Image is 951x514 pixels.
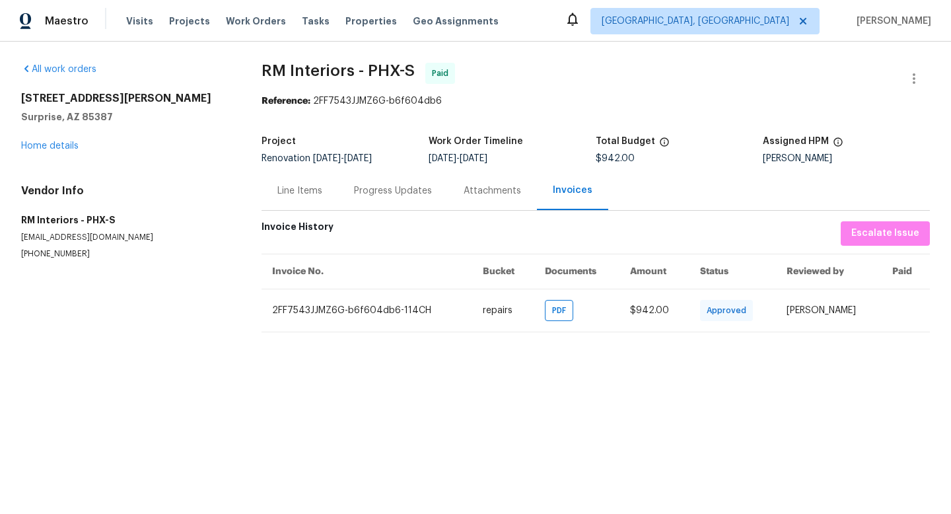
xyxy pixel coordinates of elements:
[313,154,372,163] span: -
[262,63,415,79] span: RM Interiors - PHX-S
[659,137,670,154] span: The total cost of line items that have been proposed by Opendoor. This sum includes line items th...
[545,300,573,321] div: PDF
[602,15,789,28] span: [GEOGRAPHIC_DATA], [GEOGRAPHIC_DATA]
[553,184,592,197] div: Invoices
[596,154,635,163] span: $942.00
[45,15,88,28] span: Maestro
[596,137,655,146] h5: Total Budget
[21,184,230,198] h4: Vendor Info
[302,17,330,26] span: Tasks
[630,306,669,315] span: $942.00
[882,254,930,289] th: Paid
[534,254,619,289] th: Documents
[851,225,919,242] span: Escalate Issue
[262,137,296,146] h5: Project
[776,254,882,289] th: Reviewed by
[21,248,230,260] p: [PHONE_NUMBER]
[21,110,230,124] h5: Surprise, AZ 85387
[464,184,521,198] div: Attachments
[345,15,397,28] span: Properties
[262,94,930,108] div: 2FF7543JJMZ6G-b6f604db6
[262,221,334,239] h6: Invoice History
[413,15,499,28] span: Geo Assignments
[262,254,472,289] th: Invoice No.
[429,154,456,163] span: [DATE]
[619,254,689,289] th: Amount
[169,15,210,28] span: Projects
[689,254,776,289] th: Status
[21,65,96,74] a: All work orders
[429,137,523,146] h5: Work Order Timeline
[226,15,286,28] span: Work Orders
[472,289,534,332] td: repairs
[21,213,230,227] h5: RM Interiors - PHX-S
[354,184,432,198] div: Progress Updates
[833,137,843,154] span: The hpm assigned to this work order.
[126,15,153,28] span: Visits
[262,96,310,106] b: Reference:
[460,154,487,163] span: [DATE]
[344,154,372,163] span: [DATE]
[707,304,752,317] span: Approved
[21,92,230,105] h2: [STREET_ADDRESS][PERSON_NAME]
[262,289,472,332] td: 2FF7543JJMZ6G-b6f604db6-114CH
[277,184,322,198] div: Line Items
[776,289,882,332] td: [PERSON_NAME]
[763,137,829,146] h5: Assigned HPM
[472,254,534,289] th: Bucket
[432,67,454,80] span: Paid
[851,15,931,28] span: [PERSON_NAME]
[841,221,930,246] button: Escalate Issue
[313,154,341,163] span: [DATE]
[21,232,230,243] p: [EMAIL_ADDRESS][DOMAIN_NAME]
[763,154,930,163] div: [PERSON_NAME]
[21,141,79,151] a: Home details
[262,154,372,163] span: Renovation
[552,304,571,317] span: PDF
[429,154,487,163] span: -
